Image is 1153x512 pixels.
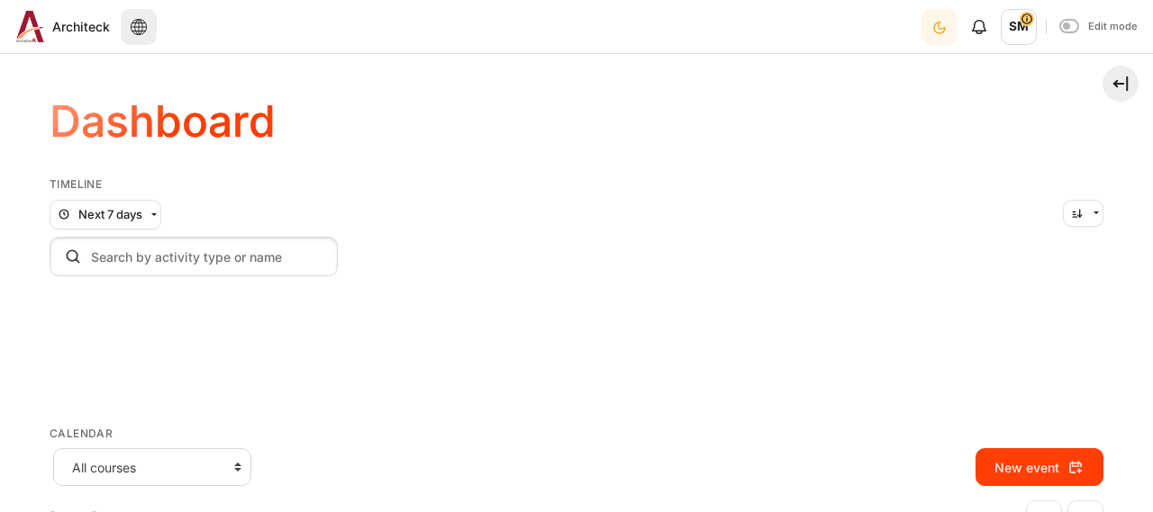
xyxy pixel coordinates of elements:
h1: Dashboard [50,94,276,149]
img: Architeck [16,11,45,42]
div: Dark Mode [923,8,956,45]
button: New event [976,448,1103,486]
a: User menu [1001,9,1037,45]
h5: Timeline [50,177,1103,192]
button: Light Mode Dark Mode [921,9,958,45]
span: New event [994,458,1059,477]
span: Architeck [52,17,110,36]
a: Architeck Architeck [9,11,110,42]
button: Languages [121,9,157,45]
h5: Calendar [50,427,1103,441]
button: Sort timeline items [1063,200,1103,227]
span: SM [1001,9,1037,45]
span: Next 7 days [78,206,142,224]
input: Search by activity type or name [50,237,338,276]
button: Filter timeline by date [50,200,161,230]
div: Show notification window with no new notifications [961,9,997,45]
